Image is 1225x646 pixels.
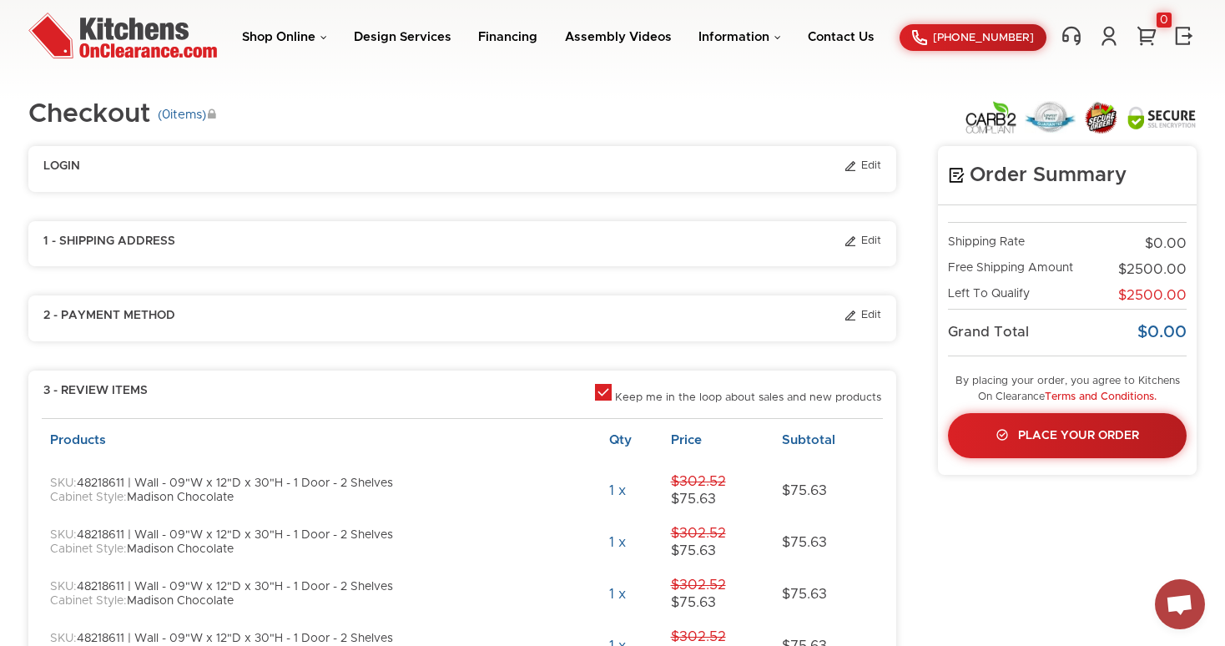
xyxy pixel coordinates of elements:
[609,588,626,601] span: 1 x
[28,13,217,58] img: Kitchens On Clearance
[50,581,77,593] span: SKU:
[671,630,726,643] span: $302.52
[1155,579,1205,629] a: Open chat
[948,310,1102,356] td: Grand Total
[50,529,77,541] span: SKU:
[671,544,716,558] span: $75.63
[609,536,626,549] span: 1 x
[698,31,781,43] a: Information
[1018,430,1139,442] span: Place Your Order
[1025,101,1076,134] img: Lowest Price Guarantee
[1145,237,1187,250] span: $0.00
[671,578,726,592] span: $302.52
[1137,324,1187,341] span: $0.00
[1134,25,1159,47] a: 0
[1157,13,1172,28] div: 0
[354,31,451,43] a: Design Services
[42,432,601,465] th: Products
[50,595,127,607] span: Cabinet Style:
[948,413,1187,458] a: Place Your Order
[50,633,77,644] span: SKU:
[808,31,875,43] a: Contact Us
[933,33,1034,43] span: [PHONE_NUMBER]
[948,163,1187,188] h4: Order Summary
[774,432,883,465] th: Subtotal
[565,31,672,43] a: Assembly Videos
[900,24,1046,51] a: [PHONE_NUMBER]
[158,108,216,123] small: ( items)
[948,257,1102,283] td: Free Shipping Amount
[1118,263,1187,276] span: $2500.00
[478,31,537,43] a: Financing
[965,100,1017,134] img: Carb2 Compliant
[601,432,662,465] th: Qty
[671,596,716,609] span: $75.63
[782,484,827,497] span: $75.63
[43,235,175,250] span: 1 - Shipping Address
[43,159,80,174] span: Login
[844,309,881,324] a: Edit
[609,484,626,497] span: 1 x
[844,159,881,174] a: Edit
[50,477,592,506] div: 48218611 | Wall - 09"W x 12"D x 30"H - 1 Door - 2 Shelves Madison Chocolate
[50,528,592,558] div: 48218611 | Wall - 09"W x 12"D x 30"H - 1 Door - 2 Shelves Madison Chocolate
[782,536,827,549] span: $75.63
[28,100,216,129] h1: Checkout
[162,109,170,121] span: 0
[50,492,127,503] span: Cabinet Style:
[43,309,175,324] span: 2 - Payment Method
[43,384,148,405] span: 3 - Review Items
[948,223,1102,257] td: Shipping Rate
[671,527,726,540] span: $302.52
[50,580,592,609] div: 48218611 | Wall - 09"W x 12"D x 30"H - 1 Door - 2 Shelves Madison Chocolate
[955,376,1180,402] small: By placing your order, you agree to Kitchens On Clearance
[844,235,881,250] a: Edit
[782,588,827,601] span: $75.63
[1045,391,1157,402] a: Terms and Conditions.
[948,283,1102,309] td: Left To Qualify
[615,391,875,405] div: Keep me in the loop about sales and new products
[663,432,774,465] th: Price
[50,543,127,555] span: Cabinet Style:
[1127,105,1197,130] img: Secure SSL Encyption
[1118,289,1187,302] span: $2500.00
[242,31,327,43] a: Shop Online
[671,492,716,506] span: $75.63
[671,475,726,488] span: $302.52
[50,477,77,489] span: SKU:
[1083,101,1119,134] img: Secure Order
